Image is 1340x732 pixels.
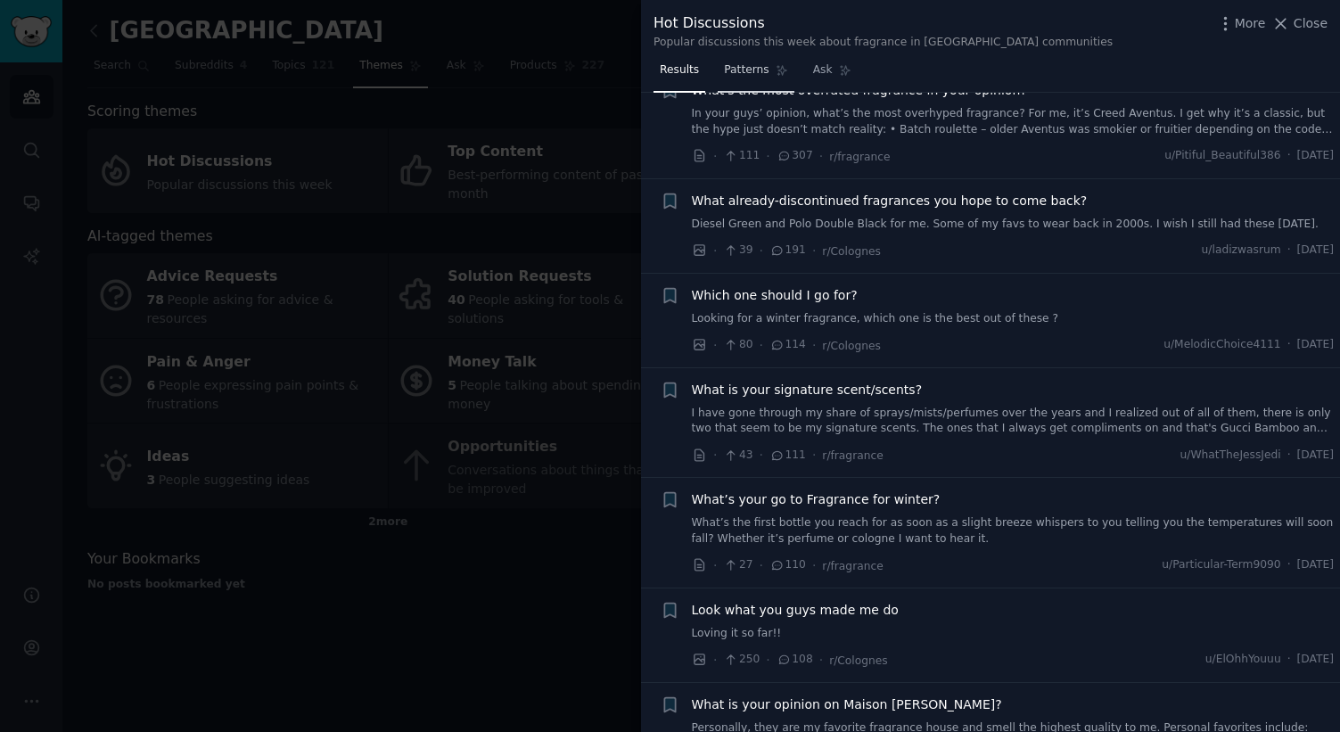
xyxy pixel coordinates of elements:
[723,652,760,668] span: 250
[760,336,763,355] span: ·
[723,557,752,573] span: 27
[1287,557,1291,573] span: ·
[1297,557,1334,573] span: [DATE]
[713,651,717,670] span: ·
[713,336,717,355] span: ·
[654,35,1113,51] div: Popular discussions this week about fragrance in [GEOGRAPHIC_DATA] communities
[1180,448,1281,464] span: u/WhatTheJessJedi
[812,336,816,355] span: ·
[822,560,883,572] span: r/fragrance
[822,245,881,258] span: r/Colognes
[769,337,806,353] span: 114
[723,448,752,464] span: 43
[769,243,806,259] span: 191
[812,446,816,465] span: ·
[822,340,881,352] span: r/Colognes
[692,406,1335,437] a: I have gone through my share of sprays/mists/perfumes over the years and I realized out of all of...
[812,556,816,575] span: ·
[692,490,941,509] a: What’s your go to Fragrance for winter?
[769,448,806,464] span: 111
[692,601,899,620] a: Look what you guys made me do
[819,147,823,166] span: ·
[829,654,888,667] span: r/Colognes
[766,147,769,166] span: ·
[1287,448,1291,464] span: ·
[718,56,793,93] a: Patterns
[724,62,769,78] span: Patterns
[692,695,1002,714] a: What is your opinion on Maison [PERSON_NAME]?
[777,148,813,164] span: 307
[692,217,1335,233] a: Diesel Green and Polo Double Black for me. Some of my favs to wear back in 2000s. I wish I still ...
[654,12,1113,35] div: Hot Discussions
[760,242,763,260] span: ·
[1164,148,1281,164] span: u/Pitiful_Beautiful386
[692,381,923,399] a: What is your signature scent/scents?
[829,151,890,163] span: r/fragrance
[777,652,813,668] span: 108
[812,242,816,260] span: ·
[1297,652,1334,668] span: [DATE]
[1163,337,1280,353] span: u/MelodicChoice4111
[766,651,769,670] span: ·
[807,56,858,93] a: Ask
[1297,243,1334,259] span: [DATE]
[692,626,1335,642] a: Loving it so far!!
[1297,448,1334,464] span: [DATE]
[1271,14,1328,33] button: Close
[660,62,699,78] span: Results
[1202,243,1281,259] span: u/ladizwasrum
[1162,557,1280,573] span: u/Particular-Term9090
[713,147,717,166] span: ·
[813,62,833,78] span: Ask
[819,651,823,670] span: ·
[1287,148,1291,164] span: ·
[1235,14,1266,33] span: More
[1287,652,1291,668] span: ·
[713,242,717,260] span: ·
[713,446,717,465] span: ·
[692,106,1335,137] a: In your guys’ opinion, what’s the most overhyped fragrance? For me, it’s Creed Aventus. I get why...
[723,148,760,164] span: 111
[692,192,1088,210] a: What already-discontinued fragrances you hope to come back?
[692,311,1335,327] a: Looking for a winter fragrance, which one is the best out of these ?
[1297,337,1334,353] span: [DATE]
[723,337,752,353] span: 80
[654,56,705,93] a: Results
[692,515,1335,547] a: What’s the first bottle you reach for as soon as a slight breeze whispers to you telling you the ...
[713,556,717,575] span: ·
[1205,652,1281,668] span: u/ElOhhYouuu
[769,557,806,573] span: 110
[1294,14,1328,33] span: Close
[692,286,858,305] a: Which one should I go for?
[822,449,883,462] span: r/fragrance
[1216,14,1266,33] button: More
[723,243,752,259] span: 39
[1287,243,1291,259] span: ·
[1297,148,1334,164] span: [DATE]
[760,556,763,575] span: ·
[1287,337,1291,353] span: ·
[760,446,763,465] span: ·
